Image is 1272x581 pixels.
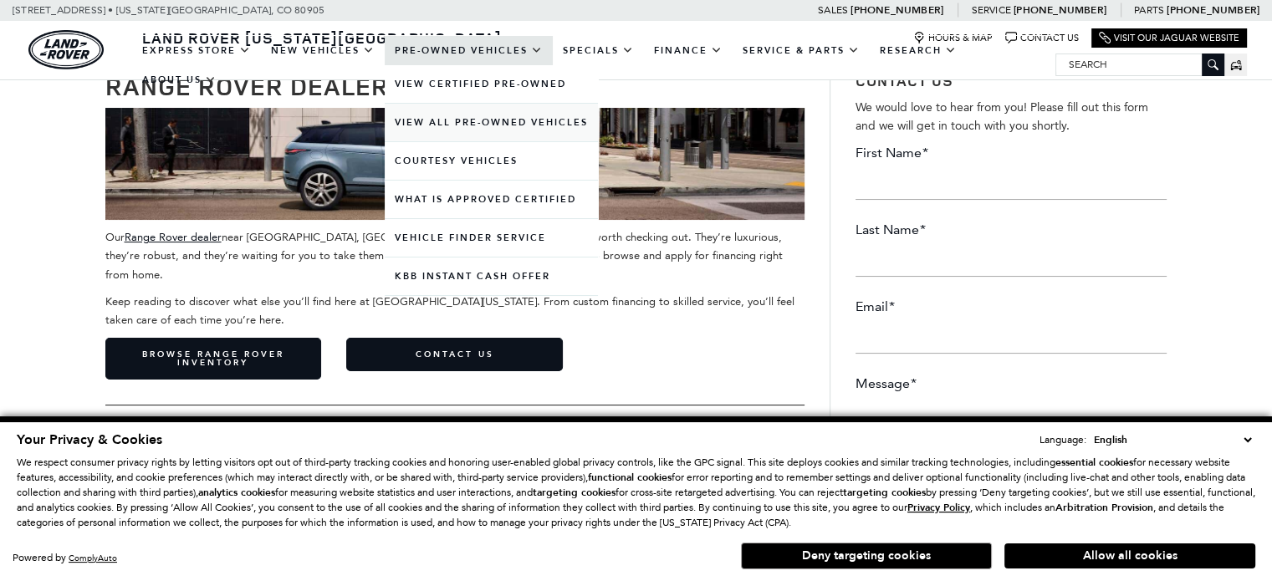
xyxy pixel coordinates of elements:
a: What Is Approved Certified [385,181,598,218]
a: [PHONE_NUMBER] [1014,3,1106,17]
u: Privacy Policy [907,501,970,514]
a: View All Pre-Owned Vehicles [385,104,598,141]
strong: targeting cookies [533,486,616,499]
a: About Us [132,65,227,94]
div: Language: [1040,435,1086,445]
p: We respect consumer privacy rights by letting visitors opt out of third-party tracking cookies an... [17,455,1255,530]
img: Range Rover Evoque parked on the street [105,108,805,220]
a: EXPRESS STORE [132,36,261,65]
a: Specials [553,36,644,65]
a: [PHONE_NUMBER] [851,3,943,17]
nav: Main Navigation [132,36,1055,94]
a: Contact Us [346,338,563,371]
img: Land Rover [28,30,104,69]
a: Privacy Policy [907,502,970,513]
strong: analytics cookies [198,486,275,499]
input: Search [1056,54,1223,74]
a: KBB Instant Cash Offer [385,257,598,295]
a: Visit Our Jaguar Website [1099,32,1239,44]
label: First Name [856,144,928,162]
span: Parts [1134,4,1164,16]
a: Courtesy Vehicles [385,142,598,180]
button: Allow all cookies [1004,543,1255,568]
span: Your Privacy & Cookies [17,431,162,449]
select: Language Select [1090,431,1255,448]
a: Land Rover [US_STATE][GEOGRAPHIC_DATA] [132,28,512,48]
span: Service [971,4,1010,16]
a: New Vehicles [261,36,385,65]
a: Finance [644,36,733,65]
a: Vehicle Finder Service [385,219,598,257]
p: Our near [GEOGRAPHIC_DATA], [GEOGRAPHIC_DATA], is packed with models worth checking out. They’re ... [105,228,805,283]
label: Last Name [856,221,926,239]
a: Hours & Map [913,32,993,44]
a: [PHONE_NUMBER] [1167,3,1259,17]
label: Email [856,298,895,316]
label: Message [856,375,917,393]
div: Powered by [13,553,117,563]
span: Land Rover [US_STATE][GEOGRAPHIC_DATA] [142,28,502,48]
a: Service & Parts [733,36,870,65]
a: land-rover [28,30,104,69]
a: ComplyAuto [69,553,117,563]
a: Browse Range Rover Inventory [105,338,322,380]
a: Research [870,36,967,65]
span: We would love to hear from you! Please fill out this form and we will get in touch with you shortly. [856,100,1148,133]
a: Range Rover dealer [125,231,222,243]
strong: essential cookies [1055,456,1133,469]
span: Sales [818,4,848,16]
strong: targeting cookies [843,486,926,499]
p: Keep reading to discover what else you’ll find here at [GEOGRAPHIC_DATA][US_STATE]. From custom f... [105,293,805,329]
a: Contact Us [1005,32,1079,44]
a: [STREET_ADDRESS] • [US_STATE][GEOGRAPHIC_DATA], CO 80905 [13,4,324,16]
a: View Certified Pre-Owned [385,65,598,103]
strong: functional cookies [588,471,672,484]
button: Deny targeting cookies [741,543,992,569]
a: Pre-Owned Vehicles [385,36,553,65]
h1: Range Rover Dealer Aurora CO [105,72,805,99]
strong: Arbitration Provision [1055,501,1153,514]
